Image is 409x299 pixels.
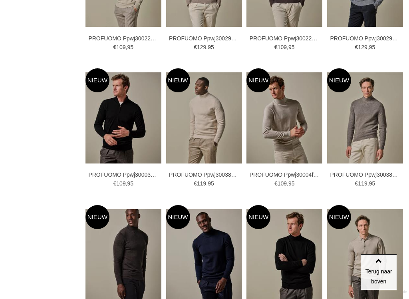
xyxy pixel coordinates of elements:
a: PROFUOMO Ppwj30022b Truien [250,35,320,42]
span: 95 [288,180,295,187]
a: PROFUOMO Ppwj30029e Truien [330,35,400,42]
span: € [355,180,358,187]
span: 95 [288,44,295,50]
span: 109 [278,180,287,187]
span: 109 [116,44,125,50]
span: , [206,180,208,187]
a: PROFUOMO Ppwj30029d Truien [169,35,239,42]
span: , [367,44,369,50]
span: , [126,180,127,187]
a: PROFUOMO Ppwj30003g Truien [88,171,158,178]
a: PROFUOMO Ppwj30038b Truien [330,171,400,178]
span: , [367,180,369,187]
span: , [126,44,127,50]
span: € [113,180,117,187]
span: 119 [358,180,367,187]
span: 129 [358,44,367,50]
span: 129 [197,44,206,50]
span: € [113,44,117,50]
span: 95 [208,44,214,50]
img: PROFUOMO Ppwj30038b Truien [327,72,403,163]
span: € [194,44,197,50]
span: 95 [369,180,375,187]
span: , [287,44,288,50]
span: , [287,180,288,187]
span: 95 [127,180,134,187]
span: 109 [278,44,287,50]
span: 109 [116,180,125,187]
a: PROFUOMO Ppwj30038d Truien [169,171,239,178]
a: Terug naar boven [361,254,397,290]
span: 95 [208,180,214,187]
span: € [274,180,278,187]
span: € [194,180,197,187]
img: PROFUOMO Ppwj30038d Truien [166,72,242,163]
a: PROFUOMO Ppwj30022a Truien [88,35,158,42]
a: PROFUOMO Ppwj30004f Truien [250,171,320,178]
img: PROFUOMO Ppwj30003g Truien [85,72,161,163]
span: 119 [197,180,206,187]
span: 95 [369,44,375,50]
span: € [355,44,358,50]
img: PROFUOMO Ppwj30004f Truien [246,72,322,163]
span: 95 [127,44,134,50]
span: € [274,44,278,50]
span: , [206,44,208,50]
